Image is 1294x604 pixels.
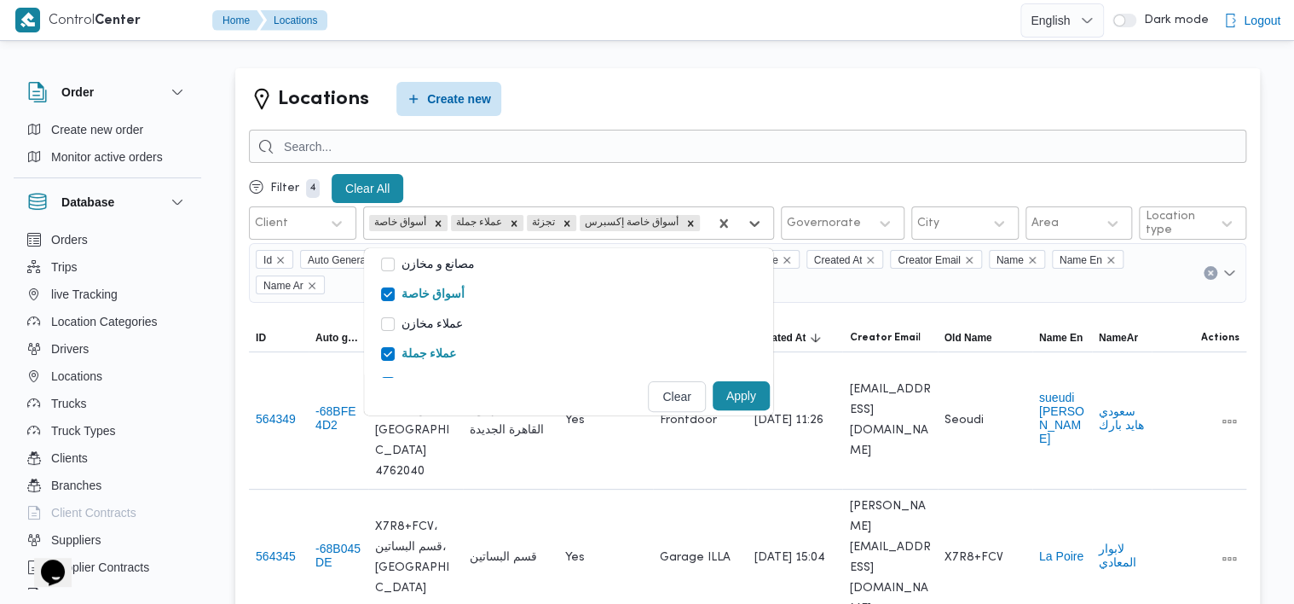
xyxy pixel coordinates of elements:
[849,331,920,345] span: Creator Email
[309,324,368,351] button: Auto generated code
[51,393,86,414] span: Trucks
[51,366,102,386] span: Locations
[1032,324,1092,351] button: Name En
[256,331,266,345] span: ID
[51,339,89,359] span: Drivers
[1106,255,1116,265] button: Remove Name En from selection in this group
[51,284,118,305] span: live Tracking
[1092,324,1152,351] button: NameAr
[375,359,456,482] span: XGWW+8RW، قسم أول القاهرة الجديدة، [GEOGRAPHIC_DATA]‬ 4762040
[945,331,992,345] span: Old Name
[429,215,448,232] div: Remove أسواق خاصة
[307,281,317,291] button: Remove Name Ar from selection in this group
[381,375,430,395] label: تجزئة
[505,215,523,232] div: Remove عملاء جملة
[748,324,842,351] button: Created AtSorted in descending order
[1216,3,1287,38] button: Logout
[945,548,1003,568] span: X7R8+FCV
[1039,391,1085,445] button: sueudi [PERSON_NAME]
[849,380,930,462] span: [EMAIL_ADDRESS][DOMAIN_NAME]
[898,251,960,270] span: Creator Email
[61,82,94,102] h3: Order
[20,308,194,335] button: Location Categories
[260,10,327,31] button: Locations
[754,410,823,431] span: [DATE] 11:26
[996,251,1024,270] span: Name
[681,215,700,232] div: Remove أسواق خاصة إكسبرس
[275,255,286,265] button: Remove Id from selection in this group
[20,226,194,253] button: Orders
[315,404,361,432] button: -68BFE4D2
[332,174,403,203] button: Clear All
[527,215,557,232] div: تجزئة
[51,311,158,332] span: Location Categories
[20,499,194,526] button: Client Contracts
[300,250,429,269] span: Auto Generated Code
[782,255,792,265] button: Remove Organization Name from selection in this group
[20,554,194,581] button: Supplier Contracts
[375,517,456,599] span: X7R8+FCV، قسم البساتين، [GEOGRAPHIC_DATA]‬
[989,250,1045,269] span: Name
[1060,251,1102,270] span: Name En
[427,89,491,109] span: Create new
[580,215,681,232] div: أسواق خاصة إكسبرس
[470,548,537,568] span: قسم البساتين
[51,475,101,496] span: Branches
[890,250,981,269] span: Creator Email
[381,285,465,305] label: أسواق خاصة
[51,557,149,578] span: Supplier Contracts
[95,15,141,27] b: Center
[381,255,475,276] label: مصانع و مخازن
[20,472,194,499] button: Branches
[1039,331,1083,345] span: Name En
[1027,255,1037,265] button: Remove Name from selection in this group
[15,8,40,32] img: X8yXhbKr1z7QwAAAABJRU5ErkJggg==
[806,250,884,269] span: Created At
[17,536,72,587] iframe: chat widget
[1222,266,1236,280] button: Open list of options
[51,257,78,277] span: Trips
[51,502,136,523] span: Client Contracts
[565,410,585,431] span: Yes
[20,526,194,554] button: Suppliers
[713,381,770,410] button: Apply
[306,179,320,198] p: 4
[648,381,705,412] button: Clear
[1219,549,1239,569] button: All actions
[660,410,717,431] span: Frontdoor
[754,331,806,345] span: Created At; Sorted in descending order
[27,82,188,102] button: Order
[14,226,201,595] div: Database
[255,217,288,230] div: Client
[369,215,429,232] div: أسواق خاصة
[809,331,823,345] svg: Sorted in descending order
[787,217,861,230] div: Governorate
[917,217,939,230] div: City
[27,192,188,212] button: Database
[61,192,114,212] h3: Database
[945,410,984,431] span: Seoudi
[51,448,88,468] span: Clients
[470,400,551,441] span: قسم أول القاهرة الجديدة
[308,251,407,270] span: Auto Generated Code
[1145,210,1203,237] div: Location type
[20,253,194,281] button: Trips
[51,229,88,250] span: Orders
[20,335,194,363] button: Drivers
[660,548,731,568] span: Garage ILLA
[278,84,369,114] h2: Locations
[1052,250,1124,269] span: Name En
[814,251,863,270] span: Created At
[381,315,463,335] label: عملاء مخازن
[20,417,194,444] button: Truck Types
[1136,14,1208,27] span: Dark mode
[20,363,194,390] button: Locations
[263,276,303,295] span: Name Ar
[381,345,456,365] label: عملاء جملة
[1244,10,1280,31] span: Logout
[557,215,576,232] div: Remove تجزئة
[1099,542,1145,569] button: لابوار المعادي
[451,215,505,232] div: عملاء جملة
[565,548,585,568] span: Yes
